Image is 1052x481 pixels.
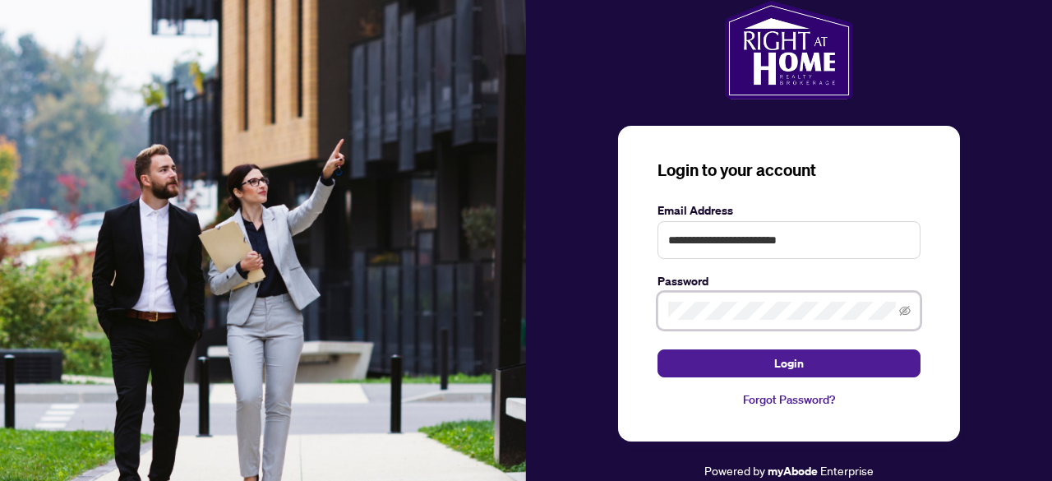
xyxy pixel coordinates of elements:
[704,463,765,478] span: Powered by
[774,350,804,377] span: Login
[820,463,874,478] span: Enterprise
[657,272,920,290] label: Password
[768,462,818,480] a: myAbode
[657,201,920,220] label: Email Address
[657,159,920,182] h3: Login to your account
[725,1,852,99] img: ma-logo
[899,305,911,317] span: eye-invisible
[657,391,920,409] a: Forgot Password?
[657,349,920,377] button: Login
